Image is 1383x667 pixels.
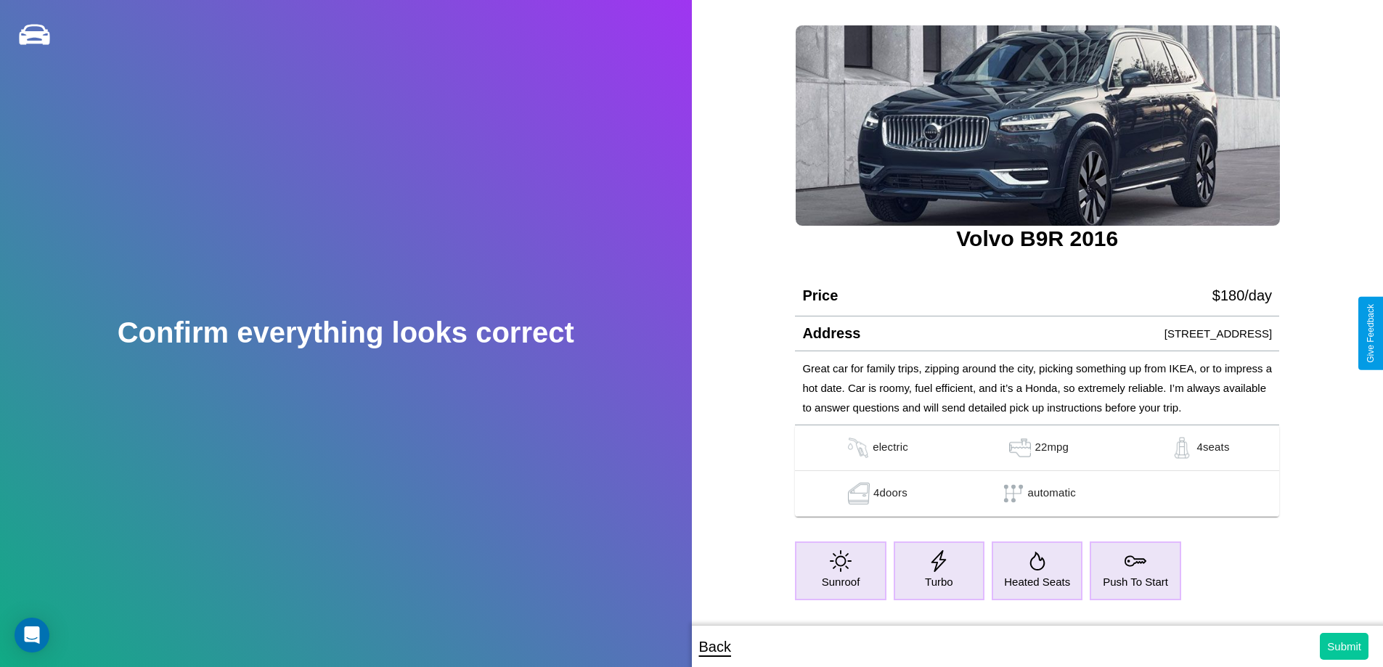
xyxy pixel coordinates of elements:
button: Submit [1320,633,1368,660]
img: gas [1005,437,1035,459]
h4: Address [802,325,860,342]
p: electric [873,437,908,459]
p: [STREET_ADDRESS] [1164,324,1272,343]
div: Open Intercom Messenger [15,618,49,652]
p: Push To Start [1103,572,1168,592]
img: gas [844,483,873,504]
p: 4 seats [1196,437,1229,459]
p: Great car for family trips, zipping around the city, picking something up from IKEA, or to impres... [802,359,1272,417]
table: simple table [795,425,1279,517]
h2: Confirm everything looks correct [118,316,574,349]
img: gas [844,437,873,459]
p: Heated Seats [1004,572,1070,592]
p: automatic [1028,483,1076,504]
p: 22 mpg [1035,437,1069,459]
p: $ 180 /day [1212,282,1272,308]
img: gas [1167,437,1196,459]
h4: Price [802,287,838,304]
h3: Volvo B9R 2016 [795,226,1279,251]
div: Give Feedback [1366,304,1376,363]
p: Sunroof [822,572,860,592]
p: Turbo [925,572,953,592]
p: Back [699,634,731,660]
p: 4 doors [873,483,907,504]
